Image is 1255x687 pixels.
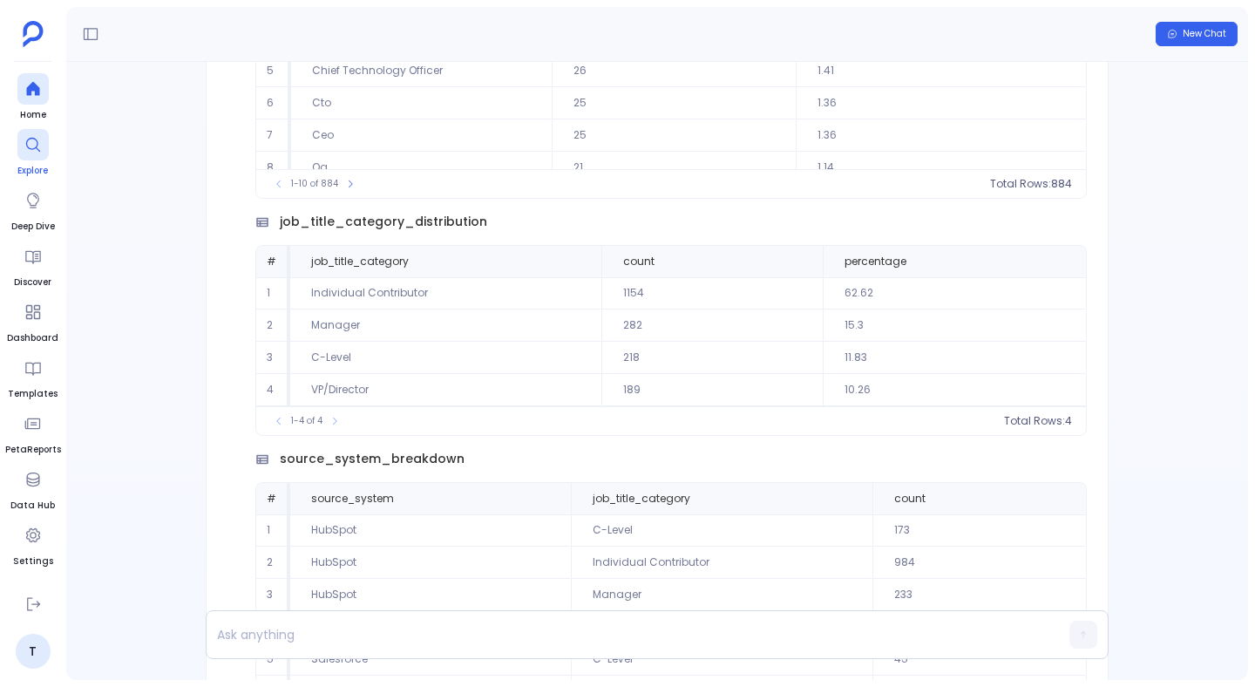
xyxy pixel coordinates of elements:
[16,634,51,669] a: T
[8,387,58,401] span: Templates
[1065,414,1072,428] span: 4
[796,55,1086,87] td: 1.41
[872,643,1086,676] td: 45
[796,119,1086,152] td: 1.36
[14,275,51,289] span: Discover
[23,21,44,47] img: petavue logo
[1051,177,1072,191] span: 884
[291,152,552,184] td: Qa
[5,443,61,457] span: PetaReports
[872,547,1086,579] td: 984
[823,277,1086,309] td: 62.62
[5,408,61,457] a: PetaReports
[796,87,1086,119] td: 1.36
[571,643,872,676] td: C-Level
[13,554,53,568] span: Settings
[280,450,465,468] span: source_system_breakdown
[552,87,796,119] td: 25
[894,492,926,506] span: count
[17,108,49,122] span: Home
[256,277,290,309] td: 1
[267,491,276,506] span: #
[291,177,338,191] span: 1-10 of 884
[571,547,872,579] td: Individual Contributor
[7,331,58,345] span: Dashboard
[872,514,1086,547] td: 173
[256,514,290,547] td: 1
[7,296,58,345] a: Dashboard
[291,87,552,119] td: Cto
[552,55,796,87] td: 26
[1183,28,1226,40] span: New Chat
[290,309,601,342] td: Manager
[291,55,552,87] td: Chief Technology Officer
[256,342,290,374] td: 3
[623,255,655,269] span: count
[256,374,290,406] td: 4
[17,164,49,178] span: Explore
[823,309,1086,342] td: 15.3
[256,55,291,87] td: 5
[13,520,53,568] a: Settings
[311,492,394,506] span: source_system
[256,152,291,184] td: 8
[290,374,601,406] td: VP/Director
[990,177,1051,191] span: Total Rows:
[11,185,55,234] a: Deep Dive
[593,492,690,506] span: job_title_category
[280,213,487,231] span: job_title_category_distribution
[552,152,796,184] td: 21
[291,414,322,428] span: 1-4 of 4
[823,342,1086,374] td: 11.83
[601,309,823,342] td: 282
[17,129,49,178] a: Explore
[290,514,571,547] td: HubSpot
[14,241,51,289] a: Discover
[11,220,55,234] span: Deep Dive
[267,254,276,269] span: #
[1156,22,1238,46] button: New Chat
[8,352,58,401] a: Templates
[256,119,291,152] td: 7
[256,579,290,611] td: 3
[601,342,823,374] td: 218
[1004,414,1065,428] span: Total Rows:
[290,342,601,374] td: C-Level
[256,87,291,119] td: 6
[845,255,906,269] span: percentage
[290,643,571,676] td: Salesforce
[872,579,1086,611] td: 233
[601,374,823,406] td: 189
[290,277,601,309] td: Individual Contributor
[290,579,571,611] td: HubSpot
[601,277,823,309] td: 1154
[10,499,55,513] span: Data Hub
[571,514,872,547] td: C-Level
[311,255,409,269] span: job_title_category
[256,547,290,579] td: 2
[290,547,571,579] td: HubSpot
[17,73,49,122] a: Home
[823,374,1086,406] td: 10.26
[291,119,552,152] td: Ceo
[552,119,796,152] td: 25
[10,464,55,513] a: Data Hub
[571,579,872,611] td: Manager
[256,309,290,342] td: 2
[256,643,290,676] td: 5
[796,152,1086,184] td: 1.14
